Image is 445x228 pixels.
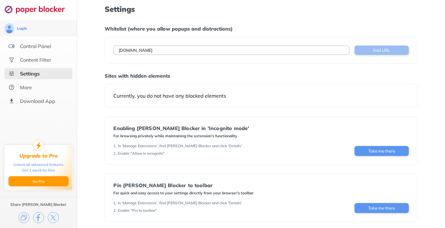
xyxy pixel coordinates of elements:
div: More [20,84,32,90]
div: 2 . [113,208,116,213]
img: download-app.svg [8,98,15,104]
div: Download App [20,98,55,104]
img: settings-selected.svg [8,70,15,77]
div: Get 1 week for free [22,167,55,173]
button: Go Pro [8,176,68,186]
div: Enabling [PERSON_NAME] Blocker in 'Incognito mode' [113,125,249,131]
div: Currently, you do not have any blocked elements [113,93,408,99]
div: Content Filter [20,57,51,63]
div: For browsing privately while maintaining the extension's functionality [113,133,249,138]
div: Share [PERSON_NAME] Blocker [10,202,67,207]
div: Login [17,26,27,31]
div: For quick and easy access to your settings directly from your browser's toolbar [113,191,254,196]
div: Upgrade to Pro [19,153,58,159]
img: logo-webpage.svg [4,5,72,14]
div: Unlock all advanced features [13,162,63,167]
input: Example: twitter.com [113,46,349,55]
img: social.svg [8,57,15,63]
button: Take me there [354,146,409,156]
div: Enable "Allow in incognito" [118,151,165,156]
div: 2 . [113,151,116,156]
div: In 'Manage Extensions', find [PERSON_NAME] Blocker and click 'Details' [118,143,242,148]
div: 1 . [113,143,116,148]
div: Pin [PERSON_NAME] Blocker to toolbar [113,182,254,188]
img: upgrade-to-pro.svg [33,140,44,151]
img: copy.svg [18,212,29,223]
img: facebook.svg [33,212,44,223]
img: avatar.svg [4,23,14,33]
button: Add URL [354,46,409,55]
div: Settings [20,70,40,77]
img: about.svg [8,84,15,90]
img: x.svg [48,212,59,223]
div: 1 . [113,201,116,206]
h1: Settings [105,5,417,13]
div: Enable "Pin to toolbar" [118,208,157,213]
div: Whitelist (where you allow popups and distractions) [105,26,417,32]
button: Take me there [354,203,409,213]
div: Sites with hidden elements [105,73,417,79]
img: features.svg [8,43,15,49]
div: In 'Manage Extensions', find [PERSON_NAME] Blocker and click 'Details' [118,201,242,206]
div: Control Panel [20,43,51,49]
